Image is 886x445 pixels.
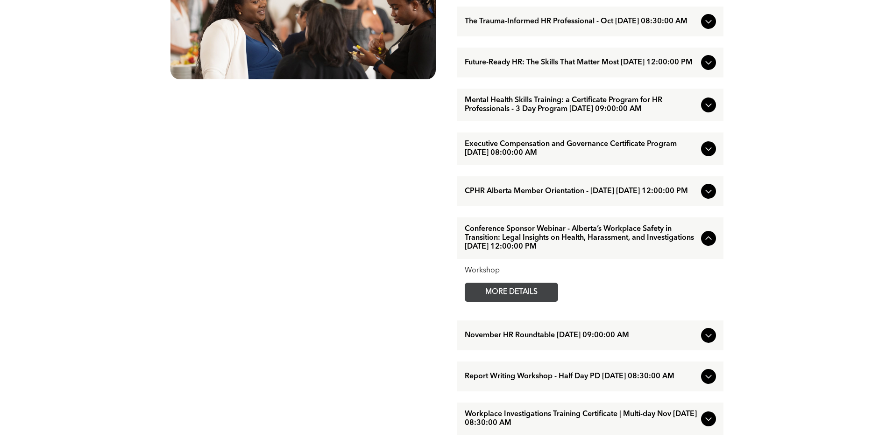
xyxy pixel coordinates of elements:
span: Conference Sponsor Webinar - Alberta’s Workplace Safety in Transition: Legal Insights on Health, ... [465,225,697,251]
span: Mental Health Skills Training: a Certificate Program for HR Professionals - 3 Day Program [DATE] ... [465,96,697,114]
span: Report Writing Workshop - Half Day PD [DATE] 08:30:00 AM [465,372,697,381]
div: Workshop [465,266,716,275]
a: MORE DETAILS [465,283,558,302]
span: MORE DETAILS [475,283,548,301]
span: Workplace Investigations Training Certificate | Multi-day Nov [DATE] 08:30:00 AM [465,410,697,428]
span: Future-Ready HR: The Skills That Matter Most [DATE] 12:00:00 PM [465,58,697,67]
span: Executive Compensation and Governance Certificate Program [DATE] 08:00:00 AM [465,140,697,158]
span: The Trauma-Informed HR Professional - Oct [DATE] 08:30:00 AM [465,17,697,26]
span: CPHR Alberta Member Orientation - [DATE] [DATE] 12:00:00 PM [465,187,697,196]
span: November HR Roundtable [DATE] 09:00:00 AM [465,331,697,340]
